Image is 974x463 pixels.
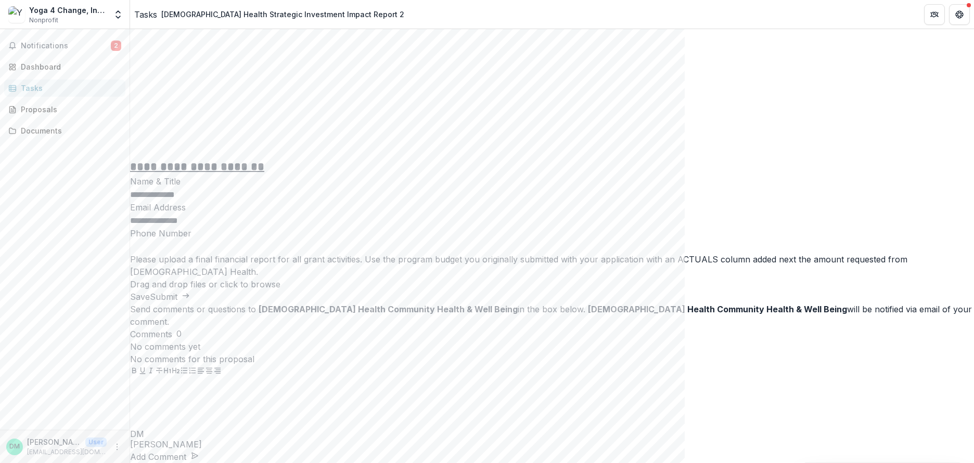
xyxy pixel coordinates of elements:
span: click to browse [220,279,280,289]
p: [PERSON_NAME] [27,436,81,447]
strong: [DEMOGRAPHIC_DATA] Health Community Health & Well Being [588,304,847,314]
button: Heading 2 [172,365,180,378]
button: Italicize [147,365,155,378]
a: Proposals [4,101,125,118]
div: Send comments or questions to in the box below. will be notified via email of your comment. [130,303,974,328]
button: Align Right [213,365,222,378]
button: Get Help [949,4,970,25]
p: No comments yet [130,340,974,353]
a: Documents [4,122,125,139]
span: 0 [176,329,182,339]
div: Proposals [21,104,117,115]
a: Tasks [134,8,157,21]
p: [EMAIL_ADDRESS][DOMAIN_NAME] [27,447,107,457]
button: Strike [155,365,163,378]
div: Documents [21,125,117,136]
a: Tasks [4,80,125,97]
p: Name & Title [130,175,974,188]
button: Open entity switcher [111,4,125,25]
p: Phone Number [130,227,974,240]
button: Bold [130,365,138,378]
button: Underline [138,365,147,378]
p: Email Address [130,201,974,214]
button: Align Left [197,365,205,378]
button: Notifications2 [4,37,125,54]
a: Dashboard [4,58,125,75]
div: [DEMOGRAPHIC_DATA] Health Strategic Investment Impact Report 2 [161,9,404,20]
button: Partners [924,4,945,25]
button: Save [130,290,150,303]
p: Please upload a final financial report for all grant activities. Use the program budget you origi... [130,253,974,278]
div: Yoga 4 Change, Incorporated [29,5,107,16]
button: Add Comment [130,451,199,463]
div: Dana Metzger [130,430,974,438]
div: Dana Metzger [9,443,20,450]
strong: [DEMOGRAPHIC_DATA] Health Community Health & Well Being [259,304,518,314]
button: More [111,441,123,453]
p: No comments for this proposal [130,353,974,365]
p: Drag and drop files or [130,278,280,290]
button: Submit [150,290,190,303]
button: Ordered List [188,365,197,378]
nav: breadcrumb [134,7,408,22]
p: [PERSON_NAME] [130,438,974,451]
div: Tasks [21,83,117,94]
button: Align Center [205,365,213,378]
div: Dashboard [21,61,117,72]
button: Heading 1 [163,365,172,378]
span: 2 [111,41,121,51]
button: Bullet List [180,365,188,378]
span: Nonprofit [29,16,58,25]
h2: Comments [130,328,172,340]
p: User [85,438,107,447]
span: Notifications [21,42,111,50]
img: Yoga 4 Change, Incorporated [8,6,25,23]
